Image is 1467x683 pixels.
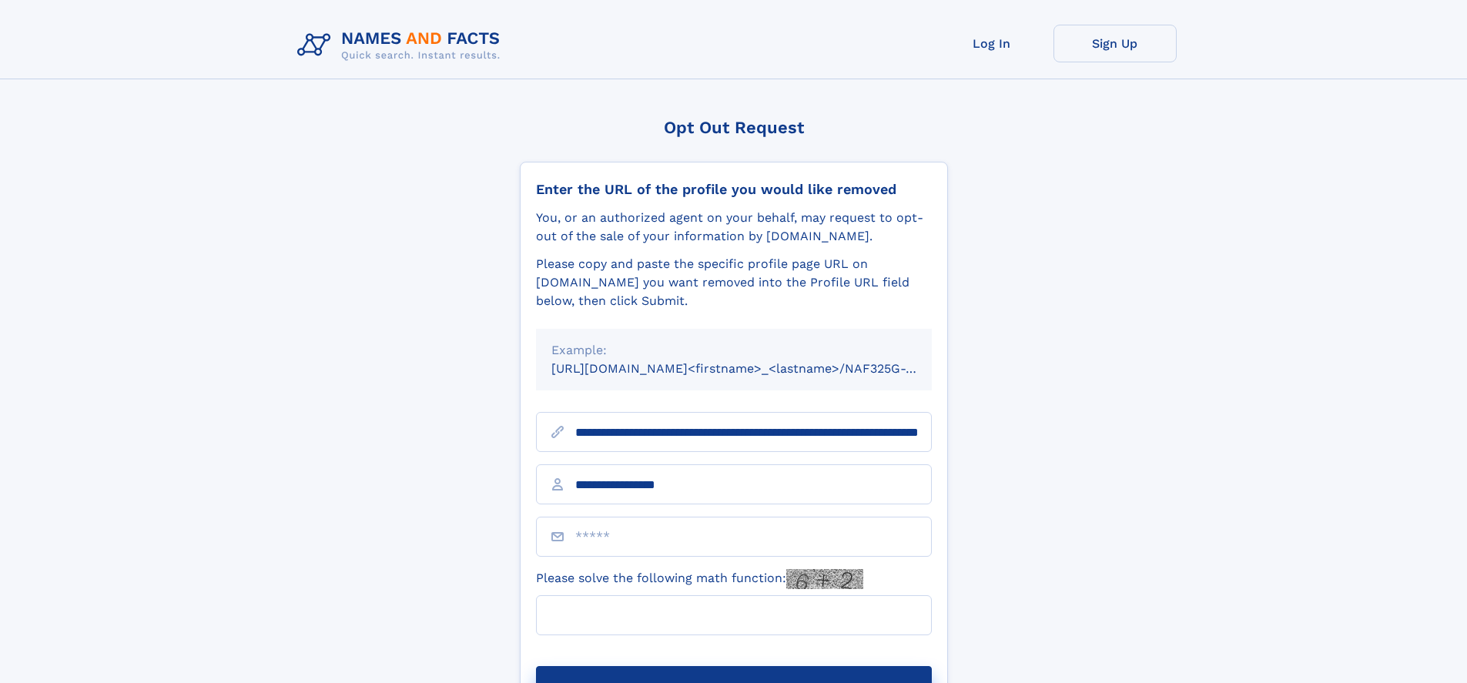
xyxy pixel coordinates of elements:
[291,25,513,66] img: Logo Names and Facts
[536,181,932,198] div: Enter the URL of the profile you would like removed
[520,118,948,137] div: Opt Out Request
[536,255,932,310] div: Please copy and paste the specific profile page URL on [DOMAIN_NAME] you want removed into the Pr...
[536,569,863,589] label: Please solve the following math function:
[1053,25,1177,62] a: Sign Up
[930,25,1053,62] a: Log In
[551,341,916,360] div: Example:
[551,361,961,376] small: [URL][DOMAIN_NAME]<firstname>_<lastname>/NAF325G-xxxxxxxx
[536,209,932,246] div: You, or an authorized agent on your behalf, may request to opt-out of the sale of your informatio...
